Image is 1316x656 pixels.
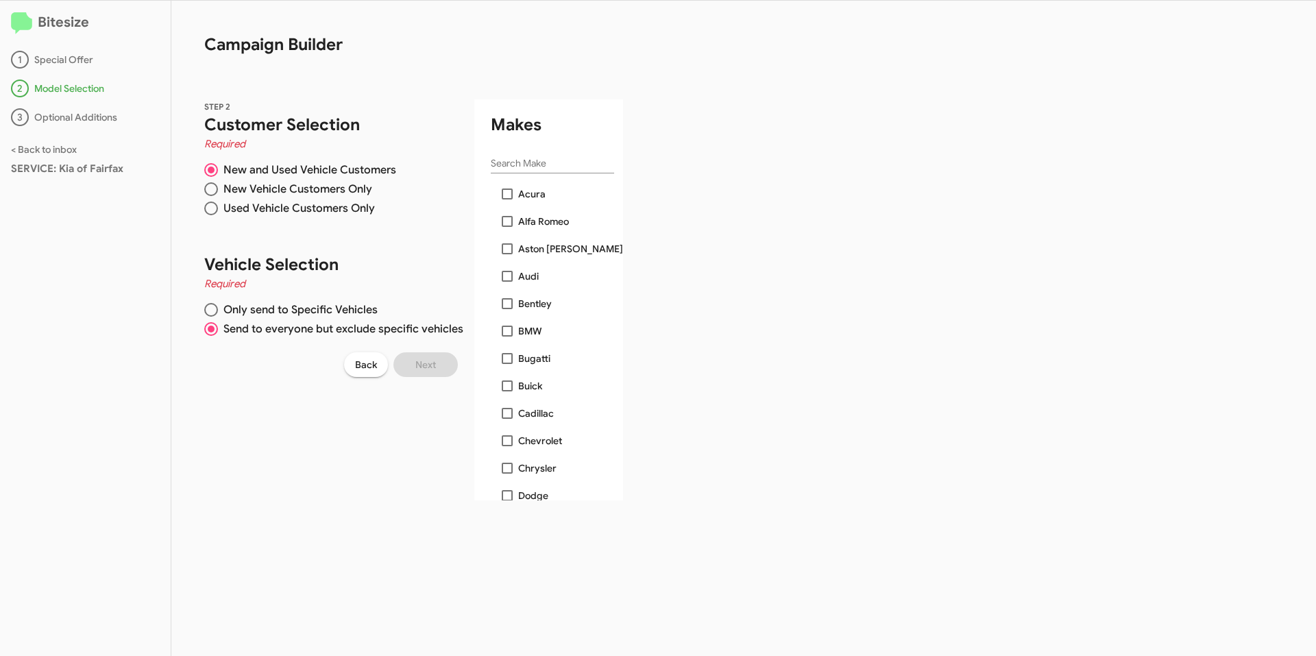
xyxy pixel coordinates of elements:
[518,378,542,394] span: Buick
[518,323,541,339] span: BMW
[518,487,548,504] span: Dodge
[491,114,623,136] h1: Makes
[11,12,32,34] img: logo-minimal.svg
[11,162,160,175] div: SERVICE: Kia of Fairfax
[218,202,375,215] span: Used Vehicle Customers Only
[393,352,458,377] button: Next
[11,12,160,34] h2: Bitesize
[204,276,463,292] h4: Required
[518,405,554,422] span: Cadillac
[204,114,463,136] h1: Customer Selection
[218,182,372,196] span: New Vehicle Customers Only
[415,352,436,377] span: Next
[218,322,463,336] span: Send to everyone but exclude specific vehicles
[355,352,377,377] span: Back
[204,254,463,276] h1: Vehicle Selection
[171,1,623,56] h1: Campaign Builder
[11,51,29,69] div: 1
[518,433,562,449] span: Chevrolet
[204,101,230,112] span: STEP 2
[11,80,160,97] div: Model Selection
[518,213,569,230] span: Alfa Romeo
[518,460,557,476] span: Chrysler
[11,108,160,126] div: Optional Additions
[518,241,623,257] span: Aston [PERSON_NAME]
[218,163,396,177] span: New and Used Vehicle Customers
[518,268,539,284] span: Audi
[344,352,388,377] button: Back
[11,143,77,156] a: < Back to inbox
[218,303,378,317] span: Only send to Specific Vehicles
[518,186,546,202] span: Acura
[11,80,29,97] div: 2
[11,51,160,69] div: Special Offer
[11,108,29,126] div: 3
[518,295,552,312] span: Bentley
[204,136,463,152] h4: Required
[518,350,550,367] span: Bugatti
